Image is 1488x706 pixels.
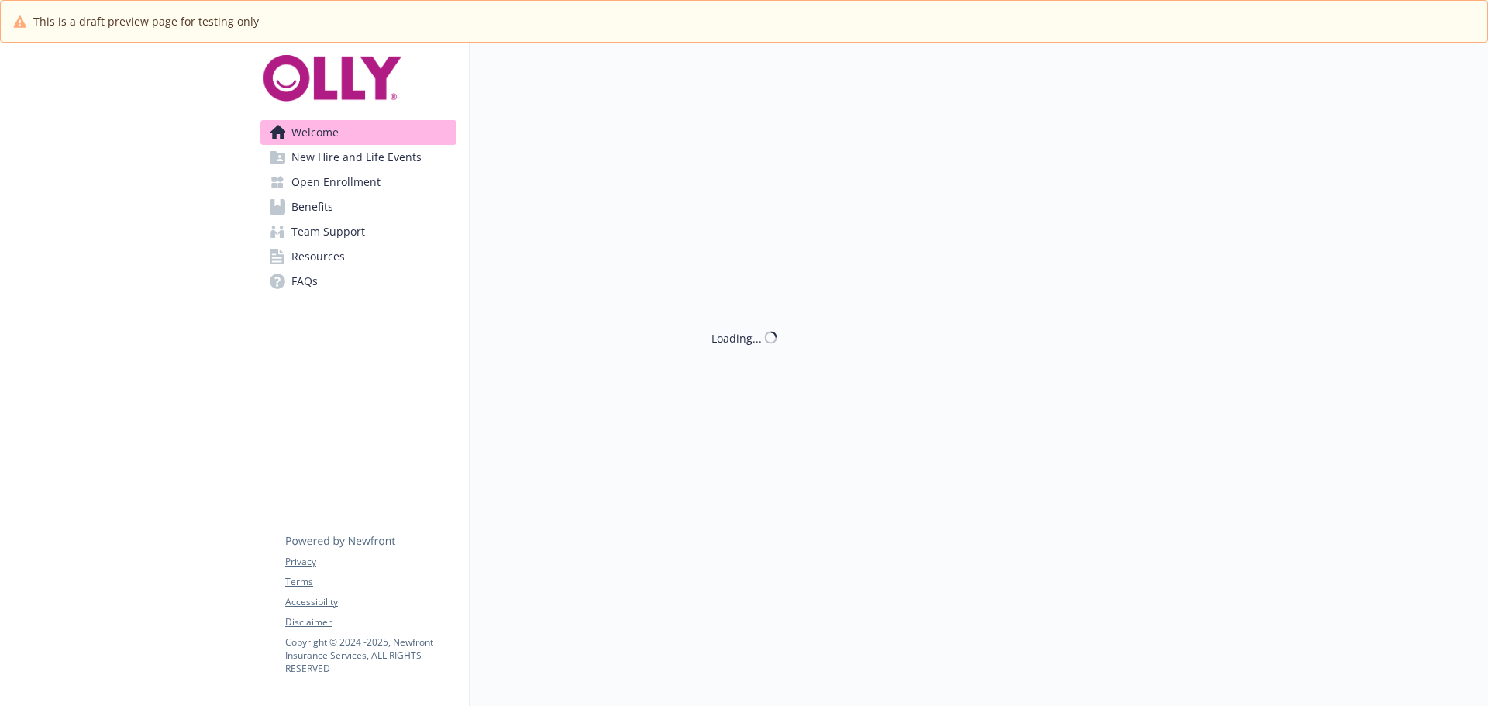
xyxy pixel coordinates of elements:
[260,195,456,219] a: Benefits
[291,145,422,170] span: New Hire and Life Events
[291,244,345,269] span: Resources
[33,13,259,29] span: This is a draft preview page for testing only
[260,170,456,195] a: Open Enrollment
[285,555,456,569] a: Privacy
[260,120,456,145] a: Welcome
[291,195,333,219] span: Benefits
[285,635,456,675] p: Copyright © 2024 - 2025 , Newfront Insurance Services, ALL RIGHTS RESERVED
[291,269,318,294] span: FAQs
[260,269,456,294] a: FAQs
[711,329,762,346] div: Loading...
[285,575,456,589] a: Terms
[260,145,456,170] a: New Hire and Life Events
[285,615,456,629] a: Disclaimer
[285,595,456,609] a: Accessibility
[291,170,381,195] span: Open Enrollment
[260,244,456,269] a: Resources
[291,120,339,145] span: Welcome
[260,219,456,244] a: Team Support
[291,219,365,244] span: Team Support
